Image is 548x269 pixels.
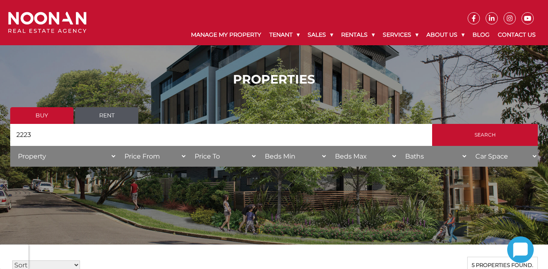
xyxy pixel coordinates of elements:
[379,24,422,45] a: Services
[10,124,432,146] input: Search by suburb, postcode or area
[304,24,337,45] a: Sales
[432,124,538,146] input: Search
[187,24,265,45] a: Manage My Property
[75,107,138,124] a: Rent
[337,24,379,45] a: Rentals
[265,24,304,45] a: Tenant
[10,107,73,124] a: Buy
[468,24,494,45] a: Blog
[10,72,538,87] h1: PROPERTIES
[8,12,87,33] img: Noonan Real Estate Agency
[422,24,468,45] a: About Us
[494,24,540,45] a: Contact Us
